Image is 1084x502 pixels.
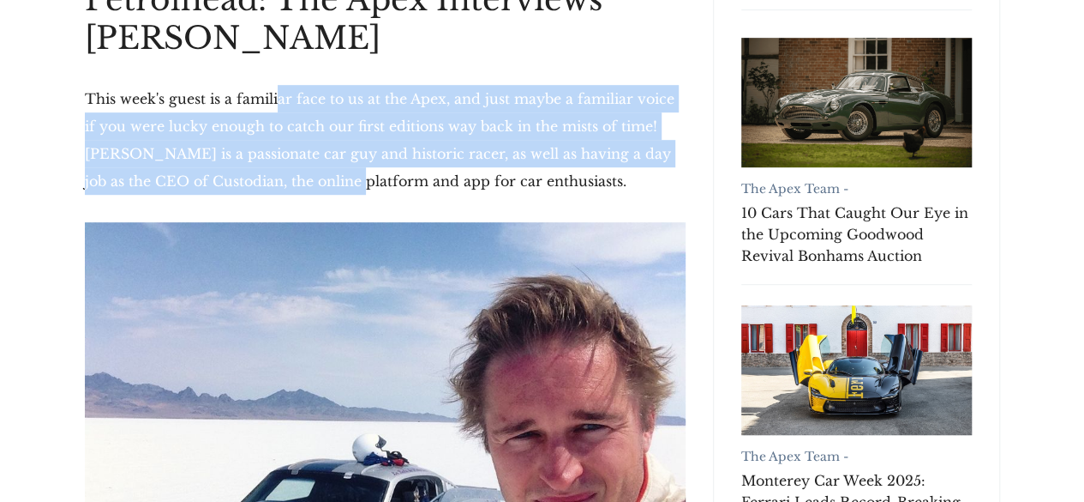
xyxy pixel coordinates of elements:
a: 10 Cars That Caught Our Eye in the Upcoming Goodwood Revival Bonhams Auction [741,203,972,267]
a: 10 Cars That Caught Our Eye in the Upcoming Goodwood Revival Bonhams Auction [741,38,972,167]
a: The Apex Team - [741,449,848,464]
a: Monterey Car Week 2025: Ferrari Leads Record-Breaking Auctions with $432.8 Million in Sales [741,305,972,435]
p: This week's guest is a familiar face to us at the Apex, and just maybe a familiar voice if you we... [85,85,686,195]
a: The Apex Team - [741,181,848,197]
